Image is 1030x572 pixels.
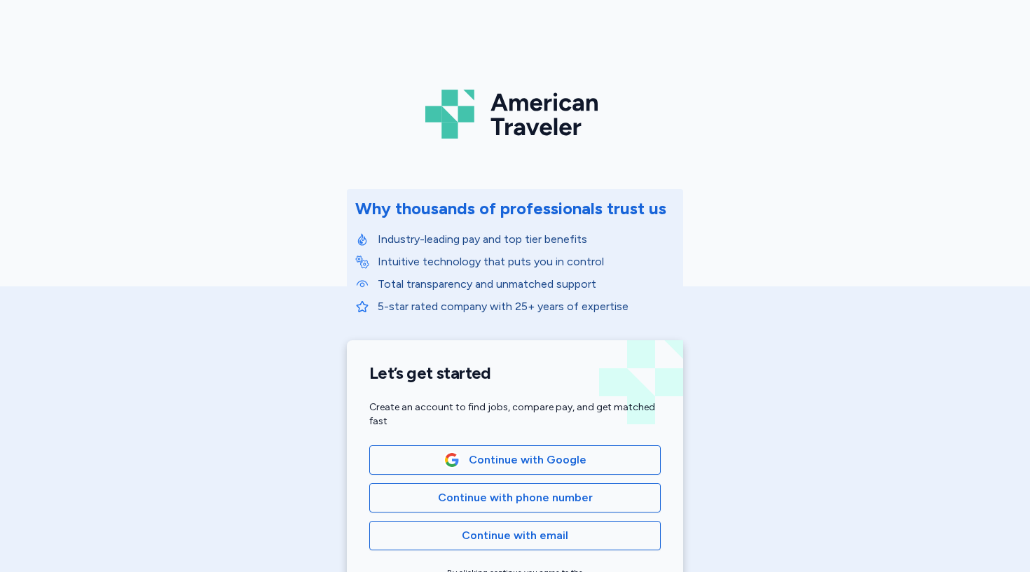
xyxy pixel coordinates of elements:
span: Continue with phone number [438,489,593,506]
p: Industry-leading pay and top tier benefits [378,231,675,248]
img: Google Logo [444,452,460,468]
span: Continue with email [462,527,568,544]
p: Total transparency and unmatched support [378,276,675,293]
button: Continue with email [369,521,661,550]
div: Why thousands of professionals trust us [355,197,666,220]
div: Create an account to find jobs, compare pay, and get matched fast [369,400,661,428]
p: Intuitive technology that puts you in control [378,253,675,270]
img: Logo [425,84,605,144]
span: Continue with Google [469,452,586,468]
button: Google LogoContinue with Google [369,445,661,475]
p: 5-star rated company with 25+ years of expertise [378,298,675,315]
button: Continue with phone number [369,483,661,512]
h1: Let’s get started [369,363,661,384]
